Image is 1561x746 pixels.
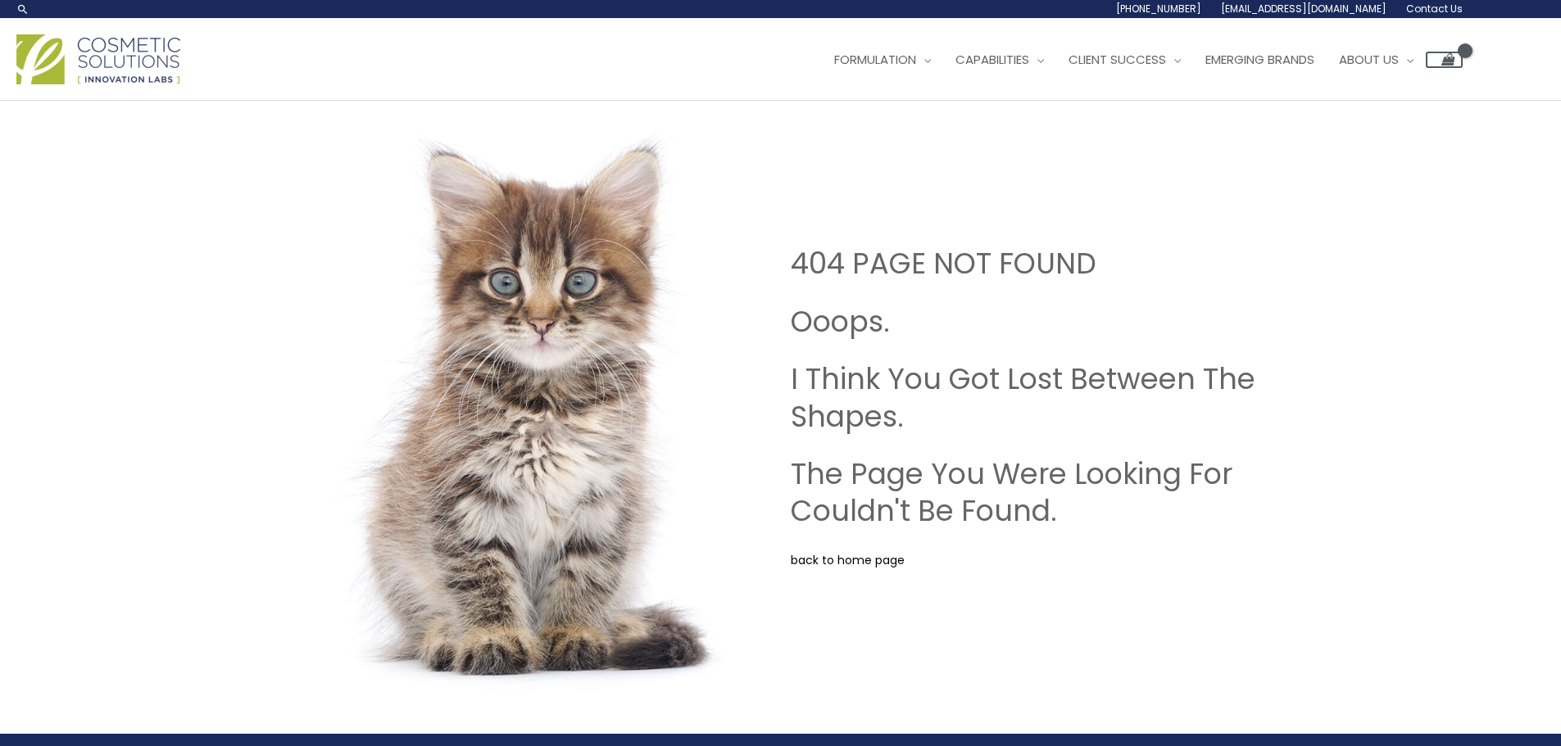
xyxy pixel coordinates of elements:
[810,35,1463,84] nav: Site Navigation
[1426,52,1463,68] a: View Shopping Cart, empty
[822,35,943,84] a: Formulation
[1193,35,1327,84] a: Emerging Brands
[955,51,1029,68] span: Capabilities
[1221,2,1386,16] span: [EMAIL_ADDRESS][DOMAIN_NAME]
[791,360,1268,435] h2: I Think You Got Lost Between The Shapes.
[1339,51,1399,68] span: About Us
[791,552,905,568] a: back to home page
[943,35,1056,84] a: Capabilities
[16,34,180,84] img: Cosmetic Solutions Logo
[834,51,916,68] span: Formulation
[1116,2,1201,16] span: [PHONE_NUMBER]
[791,243,1268,283] h1: 404 PAGE NOT FOUND
[293,101,771,713] img: Cosmetic Solutions Private Label skin care manufacturer. Coming Soon image. Shows a cute Kitten.
[1205,51,1314,68] span: Emerging Brands
[1406,2,1463,16] span: Contact Us
[1069,51,1166,68] span: Client Success
[16,2,29,16] a: Search icon link
[1056,35,1193,84] a: Client Success
[791,455,1268,530] h2: The Page You Were Looking For Couldn't Be Found.
[1327,35,1426,84] a: About Us
[791,303,1268,341] h2: Ooops.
